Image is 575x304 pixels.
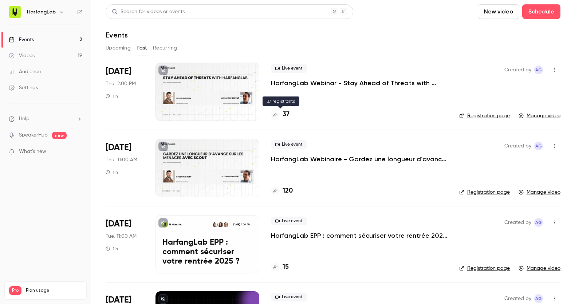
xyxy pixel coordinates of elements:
button: Past [137,42,147,54]
span: AG [535,218,542,227]
div: 1 h [106,169,118,175]
span: AG [535,294,542,303]
a: 120 [271,186,293,196]
h4: 37 [283,110,290,119]
span: Created by [504,294,531,303]
span: Pro [9,286,21,295]
div: Events [9,36,34,43]
p: HarfangLab EPP : comment sécuriser votre rentrée 2025 ? [162,238,252,266]
h4: 15 [283,262,289,272]
div: Search for videos or events [112,8,185,16]
a: Registration page [459,265,510,272]
span: [DATE] [106,218,131,230]
button: Upcoming [106,42,131,54]
a: SpeakerHub [19,131,48,139]
div: May 20 Tue, 11:00 AM (Europe/Paris) [106,215,144,273]
span: Alexandre Gestat [534,218,543,227]
a: 15 [271,262,289,272]
span: Thu, 11:00 AM [106,156,137,163]
span: Alexandre Gestat [534,142,543,150]
h1: Events [106,31,128,39]
span: AG [535,66,542,74]
a: HarfangLab Webinar - Stay Ahead of Threats with HarfangLab Scout [271,79,448,87]
div: 1 h [106,246,118,252]
img: HarfangLab [9,6,21,18]
span: Live event [271,293,307,301]
span: AG [535,142,542,150]
img: Léna Jakubowicz [218,222,223,227]
button: New video [478,4,519,19]
div: Oct 9 Thu, 11:00 AM (Europe/Paris) [106,139,144,197]
a: Manage video [519,189,560,196]
div: Videos [9,52,35,59]
a: HarfangLab EPP : comment sécuriser votre rentrée 2025 ? [271,231,448,240]
a: Manage video [519,112,560,119]
span: Live event [271,140,307,149]
a: Registration page [459,189,510,196]
span: Alexandre Gestat [534,294,543,303]
span: Created by [504,66,531,74]
img: Bastien Prodhomme [223,222,228,227]
div: Audience [9,68,41,75]
button: Schedule [522,4,560,19]
span: new [52,132,67,139]
span: Live event [271,217,307,225]
p: HarfangLab [169,223,182,226]
button: Recurring [153,42,177,54]
div: Settings [9,84,38,91]
span: [DATE] [106,66,131,77]
div: Oct 9 Thu, 2:00 PM (Europe/Paris) [106,63,144,121]
div: 1 h [106,93,118,99]
span: Live event [271,64,307,73]
span: Tue, 11:00 AM [106,233,137,240]
a: HarfangLab Webinaire - Gardez une longueur d’avance sur les menaces avec HarfangLab Scout [271,155,448,163]
h6: HarfangLab [27,8,56,16]
span: Thu, 2:00 PM [106,80,136,87]
span: Help [19,115,29,123]
iframe: Noticeable Trigger [74,149,82,155]
span: Plan usage [26,288,82,293]
span: Alexandre Gestat [534,66,543,74]
a: Manage video [519,265,560,272]
span: Created by [504,142,531,150]
a: HarfangLab EPP : comment sécuriser votre rentrée 2025 ?HarfangLabBastien ProdhommeLéna Jakubowicz... [155,215,259,273]
span: [DATE] 11:00 AM [230,222,252,227]
span: What's new [19,148,46,155]
li: help-dropdown-opener [9,115,82,123]
span: Created by [504,218,531,227]
a: Registration page [459,112,510,119]
a: 37 [271,110,290,119]
span: [DATE] [106,142,131,153]
img: Clothilde Fourdain [213,222,218,227]
h4: 120 [283,186,293,196]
